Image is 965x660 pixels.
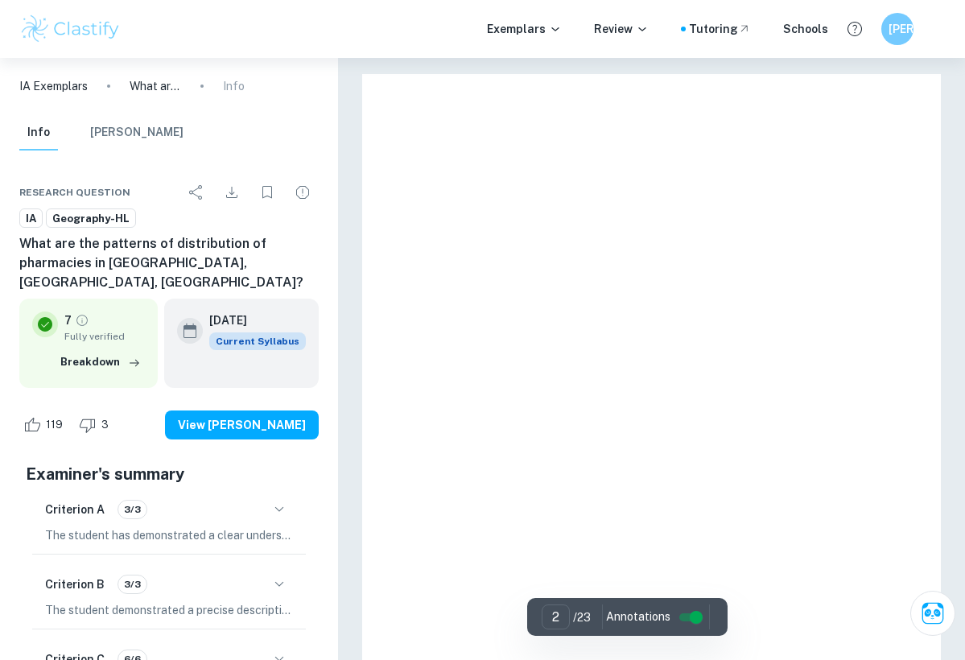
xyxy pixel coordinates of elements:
[45,575,105,593] h6: Criterion B
[93,417,118,433] span: 3
[251,176,283,208] div: Bookmark
[19,185,130,200] span: Research question
[64,329,145,344] span: Fully verified
[209,311,293,329] h6: [DATE]
[64,311,72,329] p: 7
[841,15,868,43] button: Help and Feedback
[26,462,312,486] h5: Examiner's summary
[180,176,212,208] div: Share
[594,20,649,38] p: Review
[19,77,88,95] a: IA Exemplars
[606,608,670,625] span: Annotations
[910,591,955,636] button: Ask Clai
[130,77,181,95] p: What are the patterns of distribution of pharmacies in [GEOGRAPHIC_DATA], [GEOGRAPHIC_DATA], [GEO...
[19,234,319,292] h6: What are the patterns of distribution of pharmacies in [GEOGRAPHIC_DATA], [GEOGRAPHIC_DATA], [GEO...
[90,115,184,151] button: [PERSON_NAME]
[216,176,248,208] div: Download
[783,20,828,38] a: Schools
[689,20,751,38] a: Tutoring
[19,115,58,151] button: Info
[889,20,907,38] h6: [PERSON_NAME]
[47,211,135,227] span: Geography-HL
[75,412,118,438] div: Dislike
[118,502,146,517] span: 3/3
[287,176,319,208] div: Report issue
[19,412,72,438] div: Like
[573,608,591,626] p: / 23
[45,526,293,544] p: The student has demonstrated a clear understanding of the geographical context of the fieldwork q...
[165,410,319,439] button: View [PERSON_NAME]
[45,601,293,619] p: The student demonstrated a precise description of the methods used for primary and secondary data...
[19,208,43,229] a: IA
[209,332,306,350] span: Current Syllabus
[209,332,306,350] div: This exemplar is based on the current syllabus. Feel free to refer to it for inspiration/ideas wh...
[19,13,122,45] img: Clastify logo
[118,577,146,592] span: 3/3
[45,501,105,518] h6: Criterion A
[56,350,145,374] button: Breakdown
[881,13,913,45] button: [PERSON_NAME]
[46,208,136,229] a: Geography-HL
[75,313,89,328] a: Grade fully verified
[20,211,42,227] span: IA
[223,77,245,95] p: Info
[487,20,562,38] p: Exemplars
[37,417,72,433] span: 119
